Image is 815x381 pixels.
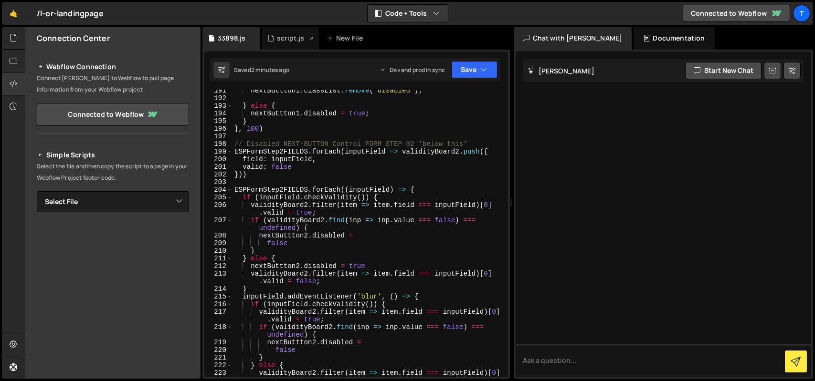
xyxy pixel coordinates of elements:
[204,255,233,262] div: 211
[37,8,104,19] div: /l-or-landingpage
[251,66,289,74] div: 2 minutes ago
[380,66,445,74] div: Dev and prod in sync
[204,201,233,216] div: 206
[204,178,233,186] div: 203
[634,27,714,50] div: Documentation
[204,87,233,94] div: 191
[204,163,233,171] div: 201
[204,270,233,285] div: 213
[37,149,189,161] h2: Simple Scripts
[528,66,594,75] h2: [PERSON_NAME]
[204,346,233,354] div: 220
[204,148,233,155] div: 199
[37,33,110,43] h2: Connection Center
[514,27,632,50] div: Chat with [PERSON_NAME]
[204,155,233,163] div: 200
[37,72,189,95] p: Connect [PERSON_NAME] to Webflow to pull page information from your Webflow project
[218,33,245,43] div: 33898.js
[683,5,790,22] a: Connected to Webflow
[204,125,233,133] div: 196
[204,239,233,247] div: 209
[793,5,810,22] a: t
[2,2,25,25] a: 🤙
[204,361,233,369] div: 222
[204,262,233,270] div: 212
[368,5,448,22] button: Code + Tools
[37,103,189,126] a: Connected to Webflow
[37,228,190,314] iframe: YouTube video player
[204,94,233,102] div: 192
[204,247,233,255] div: 210
[204,133,233,140] div: 197
[204,140,233,148] div: 198
[204,300,233,308] div: 216
[277,33,304,43] div: script.js
[204,339,233,346] div: 219
[204,293,233,300] div: 215
[37,161,189,184] p: Select the file and then copy the script to a page in your Webflow Project footer code.
[204,308,233,323] div: 217
[204,323,233,339] div: 218
[204,285,233,293] div: 214
[204,232,233,239] div: 208
[204,171,233,178] div: 202
[204,102,233,110] div: 193
[451,61,497,78] button: Save
[204,354,233,361] div: 221
[234,66,289,74] div: Saved
[204,194,233,201] div: 205
[37,61,189,72] h2: Webflow Connection
[204,117,233,125] div: 195
[686,62,762,79] button: Start new chat
[327,33,367,43] div: New File
[204,216,233,232] div: 207
[204,110,233,117] div: 194
[204,186,233,194] div: 204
